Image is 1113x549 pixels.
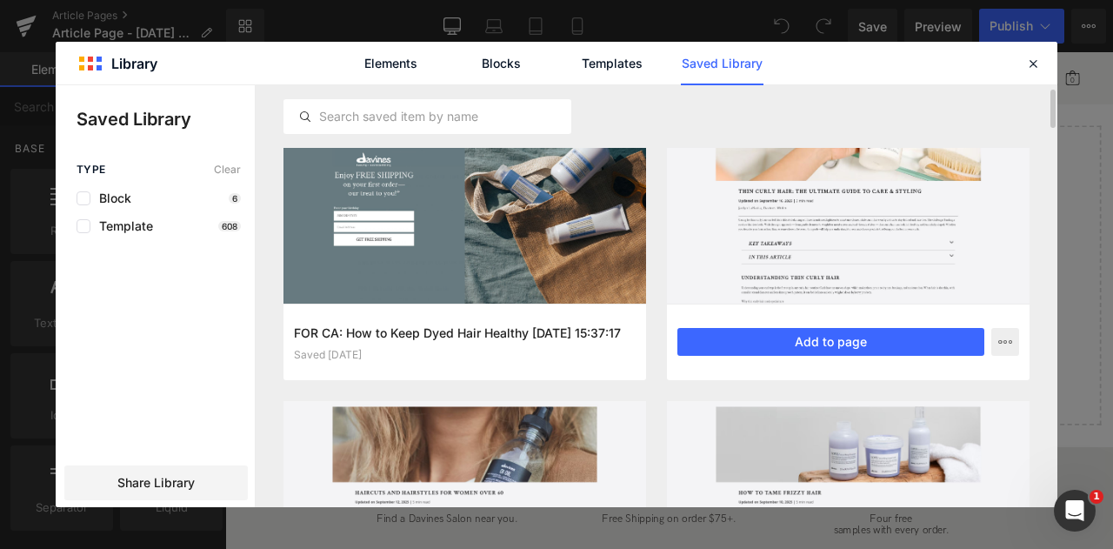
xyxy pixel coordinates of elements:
input: Search saved item by name [284,106,570,127]
button: For Professionals [554,13,650,51]
span: View cart, 0 items in cart [1002,30,1008,38]
p: 6 [229,193,241,204]
p: Start building your page [42,128,1010,149]
button: Minicart [996,11,1013,50]
a: Blog [667,13,691,52]
iframe: Intercom live chat [1054,490,1096,532]
p: 608 [218,221,241,231]
span: Template [90,219,153,233]
button: Search [913,11,939,50]
a: Salon Locator [939,22,965,39]
a: Account [965,22,991,39]
a: Salon Locator [709,13,785,52]
h3: FOR CA: How to Keep Dyed Hair Healthy [DATE] 15:37:17 [294,324,636,342]
a: Elements [350,42,432,85]
img: Davines [35,13,130,42]
a: Hair Quiz [256,13,309,52]
p: Saved Library [77,106,255,132]
a: Explore Template [448,340,604,375]
button: Add to page [677,328,984,356]
button: Hair Type [392,13,447,51]
span: Share Library [117,474,195,492]
button: Our Story [473,13,537,51]
a: Templates [570,42,653,85]
button: Products [326,13,375,51]
span: Block [90,191,131,205]
p: or Drag & Drop elements from left sidebar [42,389,1010,401]
div: Saved [DATE] [294,349,636,361]
span: Clear [214,164,241,176]
span: Type [77,164,106,176]
span: 1 [1090,490,1103,504]
a: Saved Library [681,42,763,85]
a: Blocks [460,42,543,85]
